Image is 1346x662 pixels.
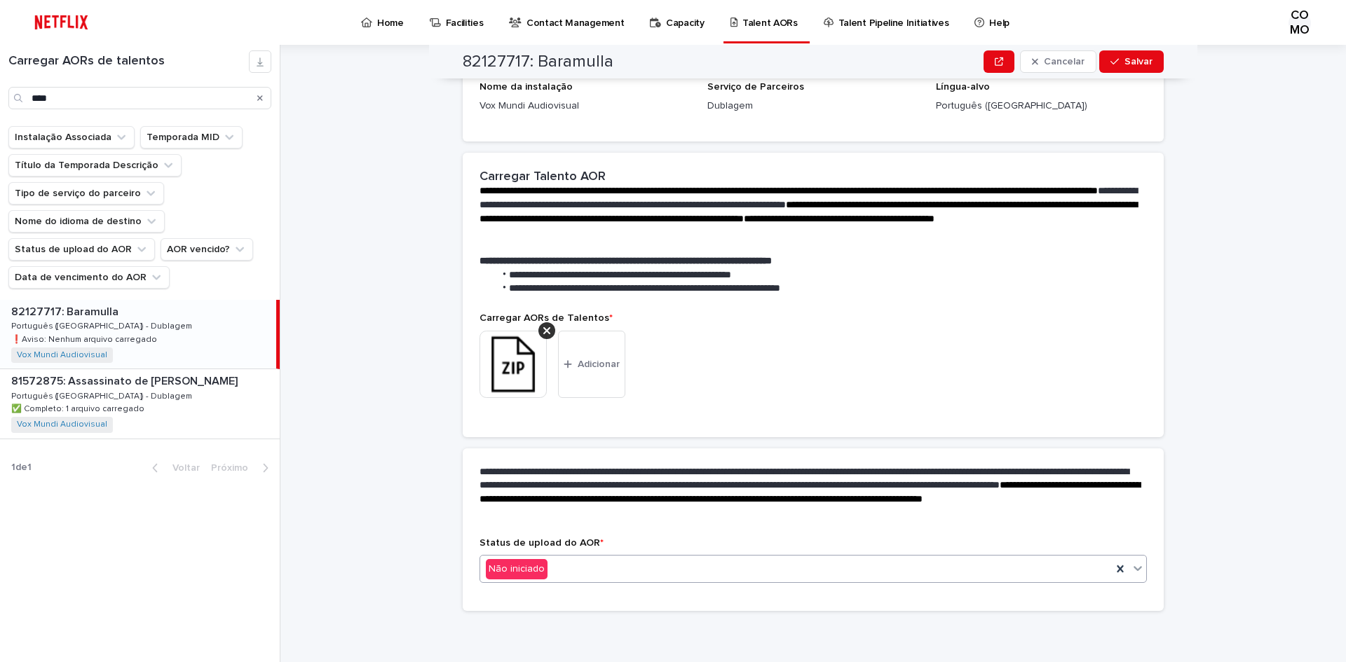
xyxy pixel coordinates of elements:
font: Carregar Talento AOR [480,170,606,183]
a: Vox Mundi Audiovisual [17,350,107,360]
input: Procurar [8,87,271,109]
button: Próximo [205,462,280,474]
font: Dublagem [707,101,753,111]
font: COMO [1290,9,1309,37]
button: Tipo de serviço do parceiro [8,182,164,205]
font: Salvar [1124,57,1153,67]
button: AOR vencido? [161,238,253,261]
font: 81572875: Assassinato de [PERSON_NAME] [11,375,238,387]
font: ✅ Completo: 1 arquivo carregado [11,405,144,413]
font: Português ([GEOGRAPHIC_DATA]) - Dublagem [11,322,192,331]
font: Cancelar [1044,57,1085,67]
button: Nome do idioma de destino [8,210,165,233]
font: Status de upload do AOR [480,538,600,548]
font: 82127717: Baramulla [11,306,118,317]
button: Temporada MID [140,126,243,149]
img: ifQbXi3ZQGMSEF7WDB7W [28,8,95,36]
button: Adicionar [558,331,625,398]
font: Vox Mundi Audiovisual [17,420,107,429]
font: Português ([GEOGRAPHIC_DATA]) - Dublagem [11,392,192,401]
font: Não iniciado [489,564,545,574]
font: 1 [11,462,15,472]
a: Vox Mundi Audiovisual [17,420,107,429]
font: ❗️Aviso: Nenhum arquivo carregado [11,336,157,344]
font: Voltar [172,463,200,473]
font: Carregar AORs de talentos [8,55,165,67]
button: Instalação Associada [8,126,135,149]
font: Adicionar [578,359,620,369]
button: Cancelar [1020,50,1096,73]
button: Salvar [1099,50,1164,73]
font: Nome da instalação [480,82,573,92]
button: Voltar [141,462,205,474]
font: Vox Mundi Audiovisual [480,101,579,111]
font: Português ([GEOGRAPHIC_DATA]) [936,101,1087,111]
font: Carregar AORs de Talentos [480,313,609,323]
font: Serviço de Parceiros [707,82,804,92]
button: Status de upload do AOR [8,238,155,261]
font: de [15,462,27,472]
font: 1 [27,462,32,472]
font: Vox Mundi Audiovisual [17,351,107,359]
font: Próximo [211,463,248,473]
button: Título da Temporada Descrição [8,154,182,177]
font: Língua-alvo [936,82,990,92]
font: 82127717: Baramulla [463,53,613,70]
button: Data de vencimento do AOR [8,266,170,289]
